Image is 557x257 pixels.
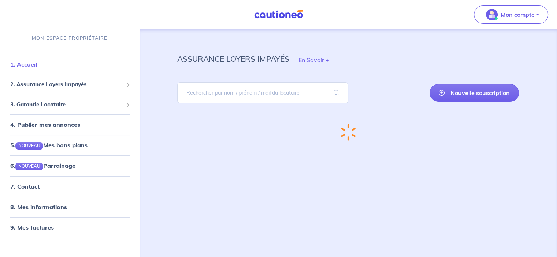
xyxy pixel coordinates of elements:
img: loading-spinner [341,124,356,141]
div: 1. Accueil [3,57,136,72]
a: 9. Mes factures [10,224,54,231]
p: assurance loyers impayés [177,52,289,65]
span: 3. Garantie Locataire [10,101,123,109]
div: 3. Garantie Locataire [3,98,136,112]
p: MON ESPACE PROPRIÉTAIRE [32,35,107,42]
div: 8. Mes informations [3,200,136,214]
a: Nouvelle souscription [430,84,519,102]
a: 4. Publier mes annonces [10,121,80,128]
a: 1. Accueil [10,61,37,68]
p: Mon compte [501,10,535,19]
button: En Savoir + [289,49,338,71]
input: Rechercher par nom / prénom / mail du locataire [177,82,348,103]
div: 2. Assurance Loyers Impayés [3,78,136,92]
div: 6.NOUVEAUParrainage [3,158,136,173]
div: 4. Publier mes annonces [3,117,136,132]
a: 6.NOUVEAUParrainage [10,162,75,169]
img: Cautioneo [251,10,306,19]
span: 2. Assurance Loyers Impayés [10,80,123,89]
div: 7. Contact [3,179,136,194]
a: 5.NOUVEAUMes bons plans [10,141,88,149]
a: 8. Mes informations [10,203,67,211]
div: 9. Mes factures [3,220,136,235]
div: 5.NOUVEAUMes bons plans [3,138,136,152]
img: illu_account_valid_menu.svg [486,9,498,20]
button: illu_account_valid_menu.svgMon compte [474,5,548,24]
a: 7. Contact [10,183,40,190]
span: search [325,83,348,103]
